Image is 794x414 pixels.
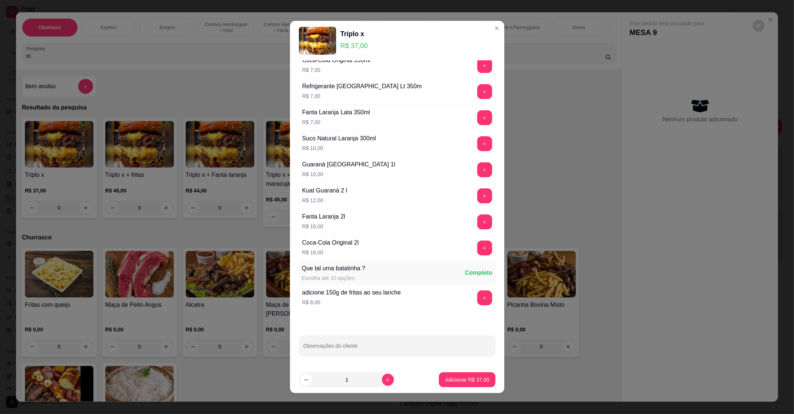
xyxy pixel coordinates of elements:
[302,238,359,247] div: Coca-Cola Original 2l
[302,274,366,282] div: Escolha até 10 opções
[302,134,376,143] div: Suco Natural Laranja 300ml
[477,290,492,305] button: add
[302,212,345,221] div: Fanta Laranja 2l
[302,66,370,74] p: R$ 7,00
[302,186,347,195] div: Kuat Guaraná 2 l
[302,299,401,306] p: R$ 8,00
[302,171,395,178] p: R$ 10,00
[477,84,492,99] button: add
[302,288,401,297] div: adicione 150g de fritas ao seu lanche
[465,268,492,277] div: Completo
[302,223,345,230] p: R$ 16,00
[302,108,370,117] div: Fanta Laranja Lata 350ml
[477,162,492,177] button: add
[302,160,395,169] div: Guaraná [GEOGRAPHIC_DATA] 1l
[477,58,492,73] button: add
[302,144,376,152] p: R$ 10,00
[302,118,370,126] p: R$ 7,00
[302,197,347,204] p: R$ 12,00
[302,249,359,256] p: R$ 16,00
[341,29,368,39] div: Triplo x
[302,82,422,91] div: Refrigerante [GEOGRAPHIC_DATA] Lt 350m
[477,110,492,125] button: add
[439,372,495,387] button: Adicionar R$ 37,00
[341,41,368,51] p: R$ 37,00
[303,345,491,353] input: Observações do cliente
[477,214,492,229] button: add
[299,27,336,55] img: product-image
[302,92,422,100] p: R$ 7,00
[300,374,312,386] button: decrease-product-quantity
[445,376,489,383] p: Adicionar R$ 37,00
[477,241,492,255] button: add
[477,136,492,151] button: add
[491,22,503,34] button: Close
[302,264,366,273] div: Que tal uma batatinha ?
[382,374,394,386] button: increase-product-quantity
[477,188,492,203] button: add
